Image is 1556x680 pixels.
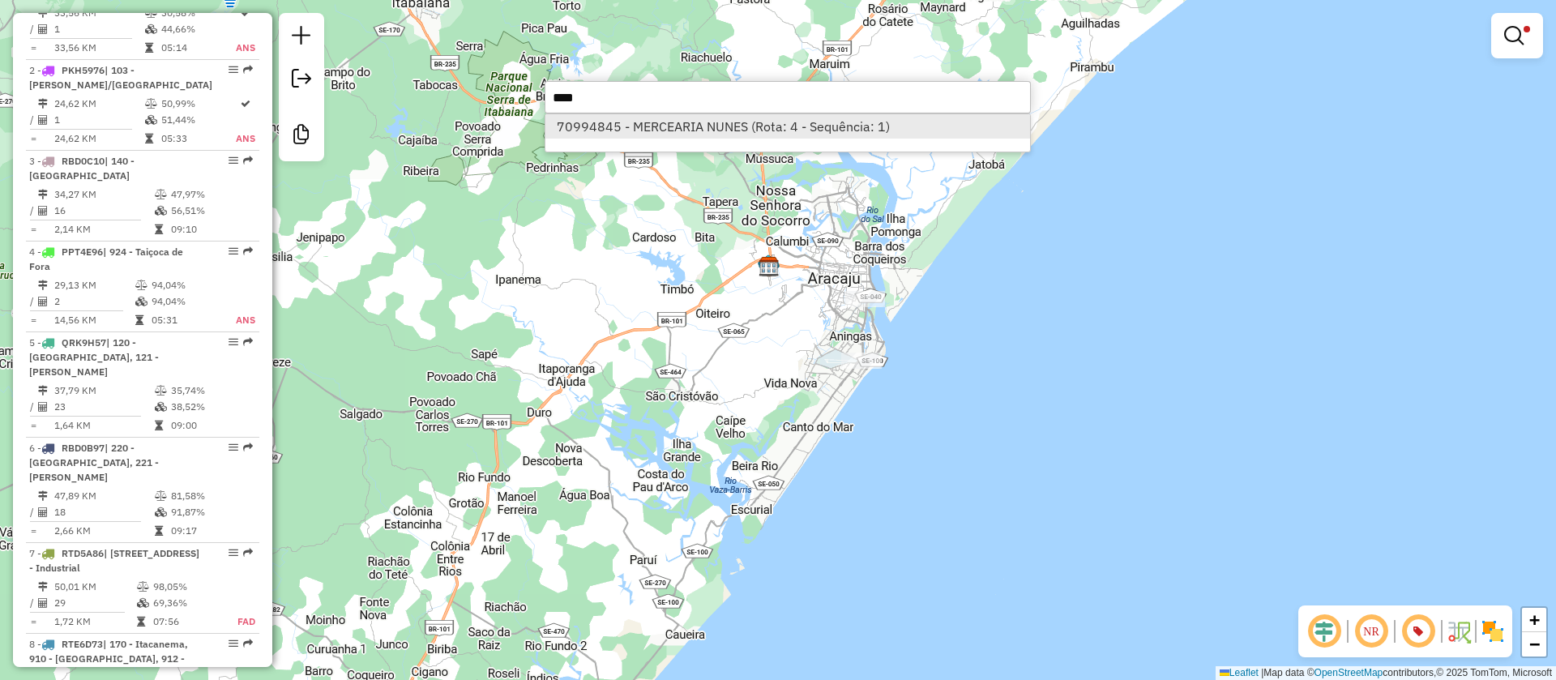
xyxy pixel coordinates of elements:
td: 33,56 KM [53,40,144,56]
td: 29 [53,595,136,611]
a: Zoom in [1522,608,1546,632]
i: % de utilização do peso [145,99,157,109]
em: Rota exportada [243,443,253,452]
span: 3 - [29,155,135,182]
i: Tempo total em rota [155,421,163,430]
i: % de utilização da cubagem [135,297,147,306]
td: 51,44% [160,112,235,128]
td: / [29,504,37,520]
span: | 103 - [PERSON_NAME]/[GEOGRAPHIC_DATA] [29,64,212,91]
span: Ocultar deslocamento [1305,612,1344,651]
td: 50,01 KM [53,579,136,595]
span: | [1261,667,1263,678]
td: = [29,614,37,630]
span: RBD0B97 [62,442,105,454]
i: Distância Total [38,491,48,501]
td: 05:31 [151,312,217,328]
i: % de utilização da cubagem [155,507,167,517]
i: Total de Atividades [38,297,48,306]
i: Total de Atividades [38,402,48,412]
em: Rota exportada [243,246,253,256]
span: PPT4E96 [62,246,103,258]
td: 81,58% [170,488,252,504]
td: = [29,40,37,56]
em: Opções [229,443,238,452]
a: Exibir filtros [1498,19,1537,52]
td: ANS [235,40,256,56]
a: Criar modelo [285,118,318,155]
i: Distância Total [38,99,48,109]
td: 1,72 KM [53,614,136,630]
td: 44,66% [160,21,235,37]
em: Rota exportada [243,639,253,648]
i: Total de Atividades [38,115,48,125]
em: Rota exportada [243,156,253,165]
em: Opções [229,548,238,558]
td: = [29,417,37,434]
i: % de utilização do peso [135,280,147,290]
span: Ocultar NR [1352,612,1391,651]
td: / [29,595,37,611]
span: RTE6D73 [62,638,103,650]
span: PKH5976 [62,64,105,76]
i: % de utilização da cubagem [155,206,167,216]
a: Exportar sessão [285,62,318,99]
td: 94,04% [151,277,217,293]
span: Filtro Ativo [1524,26,1530,32]
i: Total de Atividades [38,507,48,517]
td: 05:33 [160,130,235,147]
td: 2,66 KM [53,523,154,539]
span: 6 - [29,442,159,483]
td: = [29,130,37,147]
i: Tempo total em rota [155,225,163,234]
td: 1 [53,112,144,128]
i: Distância Total [38,280,48,290]
td: / [29,203,37,219]
span: − [1529,634,1540,654]
td: 05:14 [160,40,235,56]
td: ANS [217,312,256,328]
span: 2 - [29,64,212,91]
td: 98,05% [152,579,220,595]
i: % de utilização da cubagem [145,24,157,34]
i: % de utilização da cubagem [137,598,149,608]
td: / [29,112,37,128]
td: / [29,21,37,37]
span: | [STREET_ADDRESS] - Industrial [29,547,199,574]
span: | 924 - Taiçoca de Fora [29,246,183,272]
td: 24,62 KM [53,130,144,147]
i: Tempo total em rota [135,315,143,325]
i: % de utilização do peso [155,190,167,199]
i: % de utilização do peso [155,386,167,396]
td: 33,56 KM [53,5,144,21]
span: | 140 - [GEOGRAPHIC_DATA] [29,155,135,182]
em: Rota exportada [243,337,253,347]
td: 14,56 KM [53,312,135,328]
span: RTD5A86 [62,547,104,559]
ul: Option List [545,114,1030,139]
i: % de utilização do peso [137,582,149,592]
td: 09:00 [170,417,252,434]
td: 38,52% [170,399,252,415]
td: 47,97% [170,186,252,203]
td: / [29,293,37,310]
span: 7 - [29,547,199,574]
td: 91,87% [170,504,252,520]
td: 09:10 [170,221,252,237]
td: 37,79 KM [53,383,154,399]
td: 30,58% [160,5,235,21]
span: 4 - [29,246,183,272]
em: Opções [229,337,238,347]
i: Total de Atividades [38,206,48,216]
td: 23 [53,399,154,415]
td: 16 [53,203,154,219]
td: 47,89 KM [53,488,154,504]
img: Exibir/Ocultar setores [1480,618,1506,644]
span: + [1529,609,1540,630]
i: Total de Atividades [38,24,48,34]
i: % de utilização do peso [155,491,167,501]
i: Distância Total [38,582,48,592]
td: 24,62 KM [53,96,144,112]
div: Map data © contributors,© 2025 TomTom, Microsoft [1216,666,1556,680]
td: 29,13 KM [53,277,135,293]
